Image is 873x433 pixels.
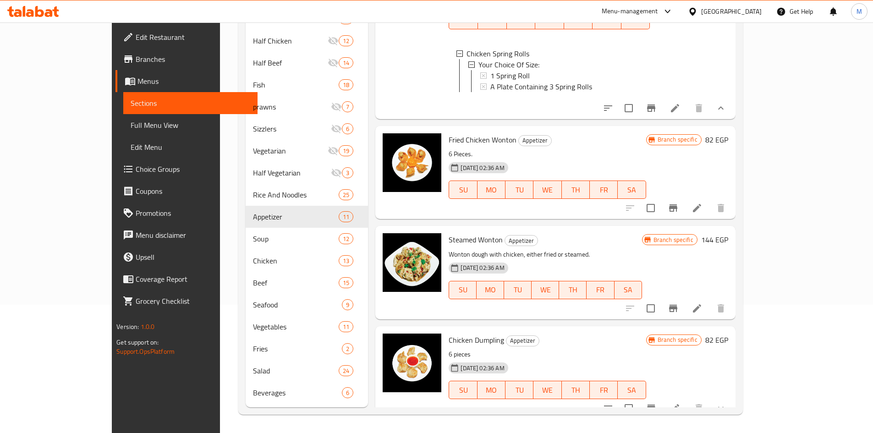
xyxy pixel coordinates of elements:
[478,381,505,399] button: MO
[662,197,684,219] button: Branch-specific-item
[253,255,339,266] div: Chicken
[339,235,353,243] span: 12
[246,162,368,184] div: Half Vegetarian3
[587,281,614,299] button: FR
[342,101,353,112] div: items
[701,233,728,246] h6: 144 EGP
[602,6,658,17] div: Menu-management
[342,169,353,177] span: 3
[705,133,728,146] h6: 82 EGP
[339,279,353,287] span: 15
[253,79,339,90] span: Fish
[131,142,250,153] span: Edit Menu
[253,35,328,46] span: Half Chicken
[618,181,646,199] button: SA
[253,101,331,112] div: prawns
[253,145,328,156] span: Vegetarian
[339,233,353,244] div: items
[342,343,353,354] div: items
[123,114,258,136] a: Full Menu View
[253,189,339,200] span: Rice And Noodles
[339,257,353,265] span: 13
[339,213,353,221] span: 11
[490,81,592,92] span: A Plate Containing 3 Spring Rolls
[509,183,530,197] span: TU
[253,123,331,134] span: Sizzlers
[136,274,250,285] span: Coverage Report
[253,299,342,310] span: Seafood
[533,381,561,399] button: WE
[505,181,533,199] button: TU
[339,211,353,222] div: items
[141,321,155,333] span: 1.0.0
[563,283,583,296] span: TH
[504,281,532,299] button: TU
[342,389,353,397] span: 6
[339,147,353,155] span: 19
[136,208,250,219] span: Promotions
[383,233,441,292] img: Steamed Wonton
[253,211,339,222] span: Appetizer
[467,48,529,59] span: Chicken Spring Rolls
[253,387,342,398] span: Beverages
[115,48,258,70] a: Branches
[449,281,477,299] button: SU
[670,403,681,414] a: Edit menu item
[590,181,618,199] button: FR
[246,4,368,407] nav: Menu sections
[253,343,342,354] span: Fries
[566,183,586,197] span: TH
[136,186,250,197] span: Coupons
[453,183,473,197] span: SU
[562,181,590,199] button: TH
[246,52,368,74] div: Half Beef14
[246,74,368,96] div: Fish18
[116,321,139,333] span: Version:
[253,57,328,68] div: Half Beef
[342,387,353,398] div: items
[339,189,353,200] div: items
[123,92,258,114] a: Sections
[453,283,473,296] span: SU
[246,30,368,52] div: Half Chicken12
[621,183,642,197] span: SA
[662,297,684,319] button: Branch-specific-item
[650,236,697,244] span: Branch specific
[590,283,610,296] span: FR
[453,384,473,397] span: SU
[136,230,250,241] span: Menu disclaimer
[518,135,552,146] div: Appetizer
[339,59,353,67] span: 14
[339,145,353,156] div: items
[253,321,339,332] div: Vegetables
[621,384,642,397] span: SA
[457,164,508,172] span: [DATE] 02:36 AM
[115,246,258,268] a: Upsell
[136,54,250,65] span: Branches
[253,167,331,178] span: Half Vegetarian
[339,277,353,288] div: items
[136,164,250,175] span: Choice Groups
[449,333,504,347] span: Chicken Dumpling
[342,167,353,178] div: items
[246,184,368,206] div: Rice And Noodles25
[477,281,504,299] button: MO
[710,297,732,319] button: delete
[342,103,353,111] span: 7
[331,167,342,178] svg: Inactive section
[533,181,561,199] button: WE
[615,281,642,299] button: SA
[519,135,551,146] span: Appetizer
[506,335,539,346] span: Appetizer
[449,349,646,360] p: 6 pieces
[328,57,339,68] svg: Inactive section
[115,290,258,312] a: Grocery Checklist
[505,235,538,246] div: Appetizer
[339,81,353,89] span: 18
[383,334,441,392] img: Chicken Dumpling
[137,76,250,87] span: Menus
